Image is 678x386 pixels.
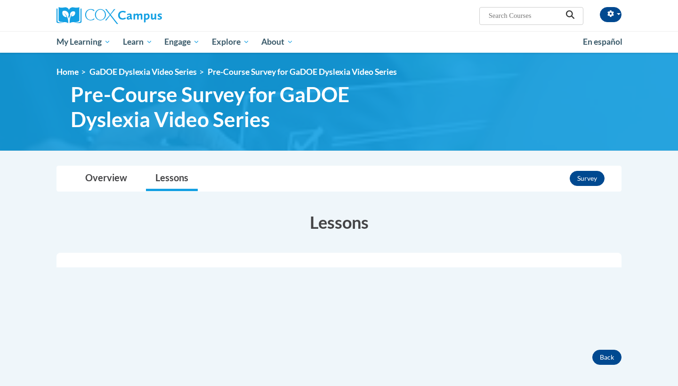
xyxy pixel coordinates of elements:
[570,171,605,186] button: Survey
[117,31,159,53] a: Learn
[206,31,256,53] a: Explore
[42,31,636,53] div: Main menu
[208,67,397,77] span: Pre-Course Survey for GaDOE Dyslexia Video Series
[56,36,111,48] span: My Learning
[76,166,137,191] a: Overview
[71,82,395,132] span: Pre-Course Survey for GaDOE Dyslexia Video Series
[50,31,117,53] a: My Learning
[563,10,577,22] button: Search
[56,7,162,24] img: Cox Campus
[577,32,629,52] a: En español
[89,67,197,77] a: GaDOE Dyslexia Video Series
[146,166,198,191] a: Lessons
[212,36,250,48] span: Explore
[256,31,300,53] a: About
[158,31,206,53] a: Engage
[488,10,563,21] input: Search Courses
[261,36,293,48] span: About
[164,36,200,48] span: Engage
[592,350,621,365] button: Back
[583,37,622,47] span: En español
[56,7,235,24] a: Cox Campus
[56,210,621,234] h3: Lessons
[56,67,79,77] a: Home
[600,7,621,22] button: Account Settings
[123,36,153,48] span: Learn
